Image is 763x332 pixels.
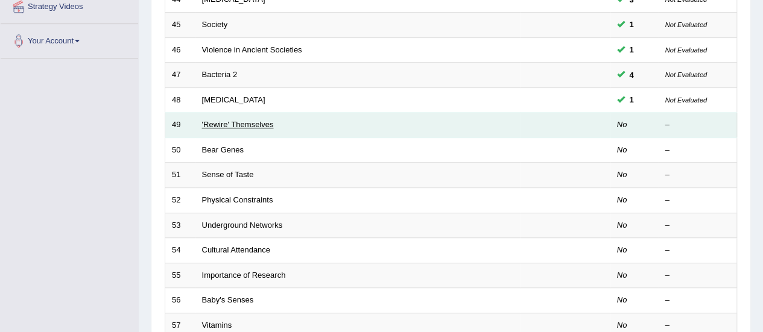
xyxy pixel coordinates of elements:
[617,295,627,304] em: No
[202,221,283,230] a: Underground Networks
[625,18,639,31] span: You can still take this question
[665,21,707,28] small: Not Evaluated
[202,70,238,79] a: Bacteria 2
[165,137,195,163] td: 50
[165,63,195,88] td: 47
[617,245,627,254] em: No
[625,43,639,56] span: You can still take this question
[165,37,195,63] td: 46
[202,145,244,154] a: Bear Genes
[202,20,228,29] a: Society
[202,45,302,54] a: Violence in Ancient Societies
[665,145,730,156] div: –
[665,71,707,78] small: Not Evaluated
[665,195,730,206] div: –
[165,13,195,38] td: 45
[165,263,195,288] td: 55
[665,46,707,54] small: Not Evaluated
[165,238,195,263] td: 54
[617,120,627,129] em: No
[202,321,232,330] a: Vitamins
[617,195,627,204] em: No
[665,220,730,231] div: –
[202,271,286,280] a: Importance of Research
[617,321,627,330] em: No
[625,69,639,81] span: You can still take this question
[165,187,195,213] td: 52
[202,195,273,204] a: Physical Constraints
[202,120,274,129] a: 'Rewire' Themselves
[665,119,730,131] div: –
[202,170,254,179] a: Sense of Taste
[617,170,627,179] em: No
[202,295,254,304] a: Baby's Senses
[617,271,627,280] em: No
[617,221,627,230] em: No
[617,145,627,154] em: No
[165,113,195,138] td: 49
[165,163,195,188] td: 51
[665,320,730,331] div: –
[1,24,138,54] a: Your Account
[202,95,265,104] a: [MEDICAL_DATA]
[165,87,195,113] td: 48
[165,288,195,313] td: 56
[202,245,270,254] a: Cultural Attendance
[165,213,195,238] td: 53
[665,245,730,256] div: –
[665,270,730,281] div: –
[665,96,707,104] small: Not Evaluated
[665,295,730,306] div: –
[665,169,730,181] div: –
[625,93,639,106] span: You can still take this question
